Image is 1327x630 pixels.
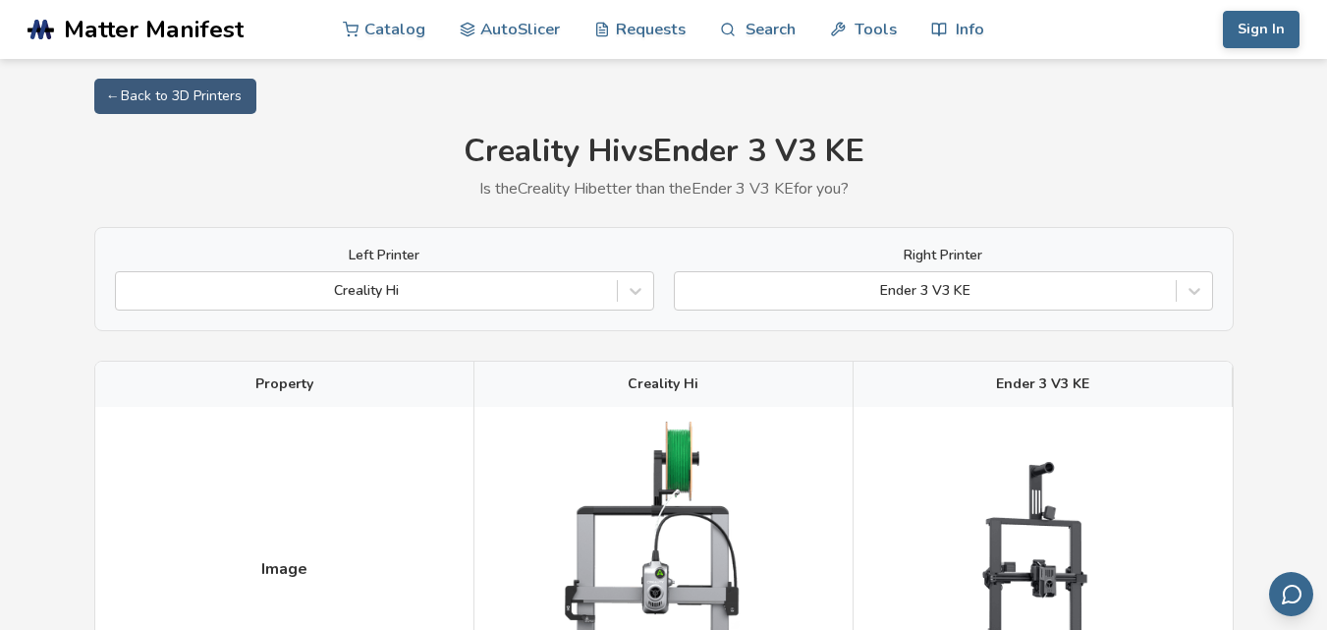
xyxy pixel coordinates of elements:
[94,180,1234,198] p: Is the Creality Hi better than the Ender 3 V3 KE for you?
[685,283,689,299] input: Ender 3 V3 KE
[94,79,256,114] a: ← Back to 3D Printers
[628,376,698,392] span: Creality Hi
[674,248,1213,263] label: Right Printer
[94,134,1234,170] h1: Creality Hi vs Ender 3 V3 KE
[996,376,1089,392] span: Ender 3 V3 KE
[1269,572,1313,616] button: Send feedback via email
[64,16,244,43] span: Matter Manifest
[115,248,654,263] label: Left Printer
[255,376,313,392] span: Property
[1223,11,1299,48] button: Sign In
[126,283,130,299] input: Creality Hi
[261,560,307,578] span: Image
